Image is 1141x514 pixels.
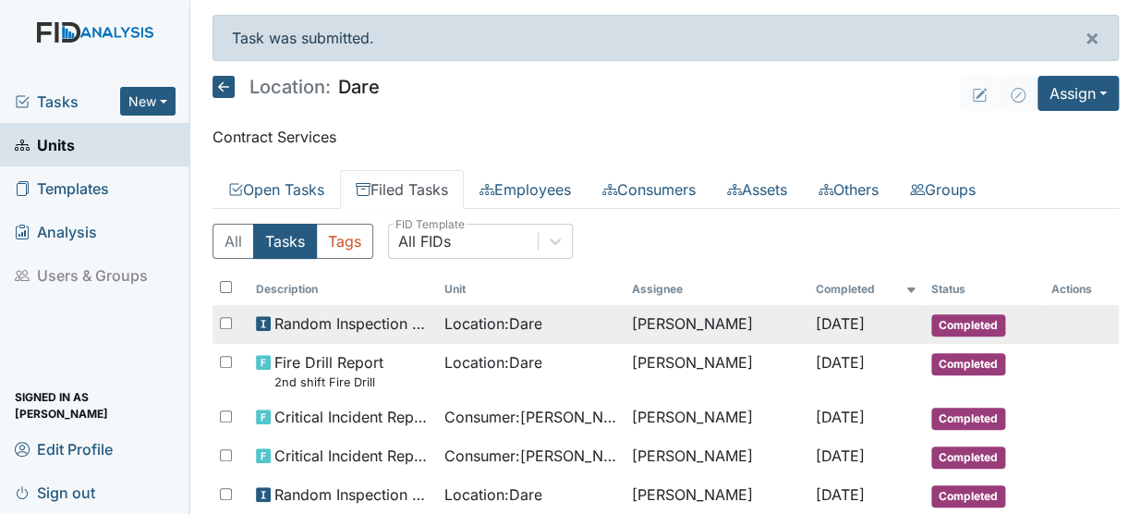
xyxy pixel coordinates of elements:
p: Contract Services [212,126,1119,148]
input: Toggle All Rows Selected [220,281,232,293]
span: Edit Profile [15,434,113,463]
span: Signed in as [PERSON_NAME] [15,391,176,420]
span: Location: [249,78,331,96]
span: Completed [931,447,1005,469]
div: Task was submitted. [212,15,1119,61]
th: Toggle SortBy [808,274,924,305]
span: Random Inspection for Afternoon [274,312,429,335]
div: All FIDs [398,230,451,252]
td: [PERSON_NAME] [625,305,808,344]
span: Templates [15,174,109,202]
span: Completed [931,408,1005,430]
div: Type filter [212,224,373,259]
span: × [1085,24,1099,51]
a: Groups [894,170,991,209]
a: Open Tasks [212,170,340,209]
span: Fire Drill Report 2nd shift Fire Drill [274,351,383,391]
span: [DATE] [816,353,865,372]
span: [DATE] [816,314,865,333]
td: [PERSON_NAME] [625,398,808,437]
span: [DATE] [816,447,865,465]
h5: Dare [212,76,380,98]
th: Actions [1044,274,1119,305]
th: Assignee [625,274,808,305]
span: [DATE] [816,408,865,426]
span: Completed [931,485,1005,508]
button: New [120,87,176,116]
span: Consumer : [PERSON_NAME] [443,445,616,467]
span: Location : Dare [443,312,541,335]
a: Tasks [15,91,120,113]
td: [PERSON_NAME] [625,344,808,398]
button: All [212,224,254,259]
span: Location : Dare [443,483,541,506]
th: Toggle SortBy [924,274,1044,305]
th: Toggle SortBy [249,274,436,305]
span: Analysis [15,217,97,246]
a: Others [803,170,894,209]
span: Critical Incident Report [274,445,429,467]
span: Random Inspection for AM [274,483,429,506]
span: Completed [931,353,1005,375]
a: Assets [711,170,803,209]
th: Toggle SortBy [436,274,624,305]
span: [DATE] [816,485,865,504]
button: Tags [316,224,373,259]
span: Sign out [15,478,95,507]
a: Employees [464,170,587,209]
button: Assign [1038,76,1119,111]
a: Filed Tasks [340,170,464,209]
button: Tasks [253,224,317,259]
small: 2nd shift Fire Drill [274,373,383,391]
a: Consumers [587,170,711,209]
span: Critical Incident Report [274,406,429,428]
td: [PERSON_NAME] [625,437,808,476]
button: × [1066,16,1118,60]
span: Units [15,130,75,159]
span: Consumer : [PERSON_NAME] [443,406,616,428]
span: Completed [931,314,1005,337]
span: Location : Dare [443,351,541,373]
